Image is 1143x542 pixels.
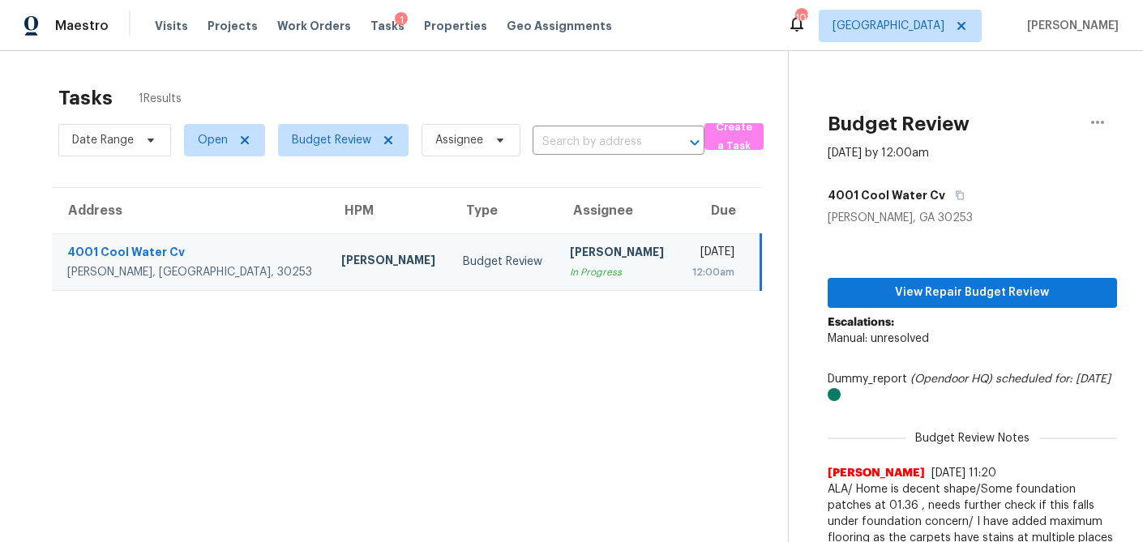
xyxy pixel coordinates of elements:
span: View Repair Budget Review [841,283,1104,303]
th: Due [679,188,761,233]
div: In Progress [570,264,666,280]
span: Visits [155,18,188,34]
span: Geo Assignments [507,18,612,34]
th: Type [450,188,557,233]
i: scheduled for: [DATE] [995,373,1111,385]
th: Address [52,188,328,233]
span: Create a Task [713,118,756,156]
div: 12:00am [691,264,734,280]
span: Budget Review [292,132,371,148]
span: Budget Review Notes [905,430,1039,446]
h5: 4001 Cool Water Cv [828,187,945,203]
span: [GEOGRAPHIC_DATA] [833,18,944,34]
span: [PERSON_NAME] [828,465,925,481]
th: Assignee [557,188,679,233]
div: [PERSON_NAME] [570,244,666,264]
span: Properties [424,18,487,34]
span: Work Orders [277,18,351,34]
button: View Repair Budget Review [828,278,1117,308]
span: Tasks [370,20,405,32]
span: Assignee [435,132,483,148]
button: Create a Task [704,123,764,150]
div: 1 [395,12,408,28]
span: [DATE] 11:20 [931,467,996,479]
span: [PERSON_NAME] [1021,18,1119,34]
button: Copy Address [945,181,967,210]
div: 103 [795,10,807,26]
span: Manual: unresolved [828,333,929,344]
th: HPM [328,188,450,233]
button: Open [683,131,706,154]
span: Date Range [72,132,134,148]
b: Escalations: [828,317,894,328]
div: [PERSON_NAME], GA 30253 [828,210,1117,226]
div: [DATE] by 12:00am [828,145,929,161]
span: Projects [208,18,258,34]
div: [PERSON_NAME], [GEOGRAPHIC_DATA], 30253 [67,264,315,280]
i: (Opendoor HQ) [910,373,992,385]
span: Open [198,132,228,148]
input: Search by address [533,130,659,155]
div: Dummy_report [828,371,1117,403]
div: [DATE] [691,244,734,264]
div: Budget Review [463,254,544,270]
span: Maestro [55,18,109,34]
div: [PERSON_NAME] [341,252,437,272]
h2: Tasks [58,90,113,106]
h2: Budget Review [828,116,970,132]
span: 1 Results [139,91,182,107]
div: 4001 Cool Water Cv [67,244,315,264]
